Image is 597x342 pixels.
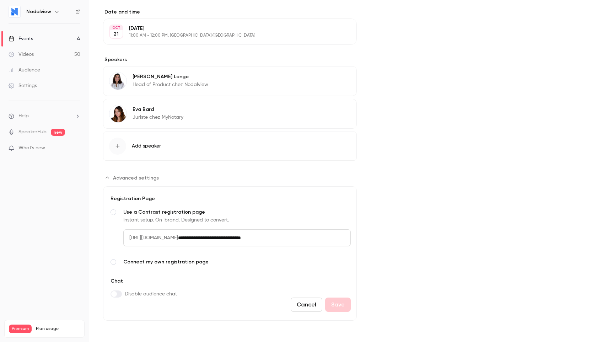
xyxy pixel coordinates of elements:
[9,51,34,58] div: Videos
[123,217,351,224] div: Instant setup. On-brand. Designed to convert.
[125,290,177,298] span: Disable audience chat
[9,6,20,17] img: Nodalview
[133,114,183,121] p: Juriste chez MyNotary
[133,106,183,113] p: Eva Bard
[132,143,161,150] span: Add speaker
[72,145,80,151] iframe: Noticeable Trigger
[103,132,357,161] button: Add speaker
[129,33,319,38] p: 11:00 AM - 12:00 PM, [GEOGRAPHIC_DATA]/[GEOGRAPHIC_DATA]
[123,209,351,216] span: Use a Contrast registration page
[103,66,357,96] div: Carmen Longo[PERSON_NAME] LongoHead of Product chez Nodalview
[291,298,322,312] button: Cancel
[129,25,319,32] p: [DATE]
[123,229,178,246] span: [URL][DOMAIN_NAME]
[18,128,47,136] a: SpeakerHub
[103,56,357,63] label: Speakers
[114,31,119,38] p: 21
[133,73,208,80] p: [PERSON_NAME] Longo
[18,144,45,152] span: What's new
[109,105,127,122] img: Eva Bard
[109,73,127,90] img: Carmen Longo
[18,112,29,120] span: Help
[103,9,357,16] label: Date and time
[109,195,351,202] div: Registration Page
[9,112,80,120] li: help-dropdown-opener
[178,229,351,246] input: Use a Contrast registration pageInstant setup. On-brand. Designed to convert.[URL][DOMAIN_NAME]
[103,172,357,321] section: Advanced settings
[9,82,37,89] div: Settings
[123,258,351,266] span: Connect my own registration page
[110,25,123,30] div: OCT
[103,172,163,183] button: Advanced settings
[9,66,40,74] div: Audience
[103,99,357,129] div: Eva BardEva BardJuriste chez MyNotary
[113,174,159,182] span: Advanced settings
[9,325,32,333] span: Premium
[26,8,51,15] h6: Nodalview
[109,278,177,290] div: Chat
[51,129,65,136] span: new
[133,81,208,88] p: Head of Product chez Nodalview
[36,326,80,332] span: Plan usage
[9,35,33,42] div: Events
